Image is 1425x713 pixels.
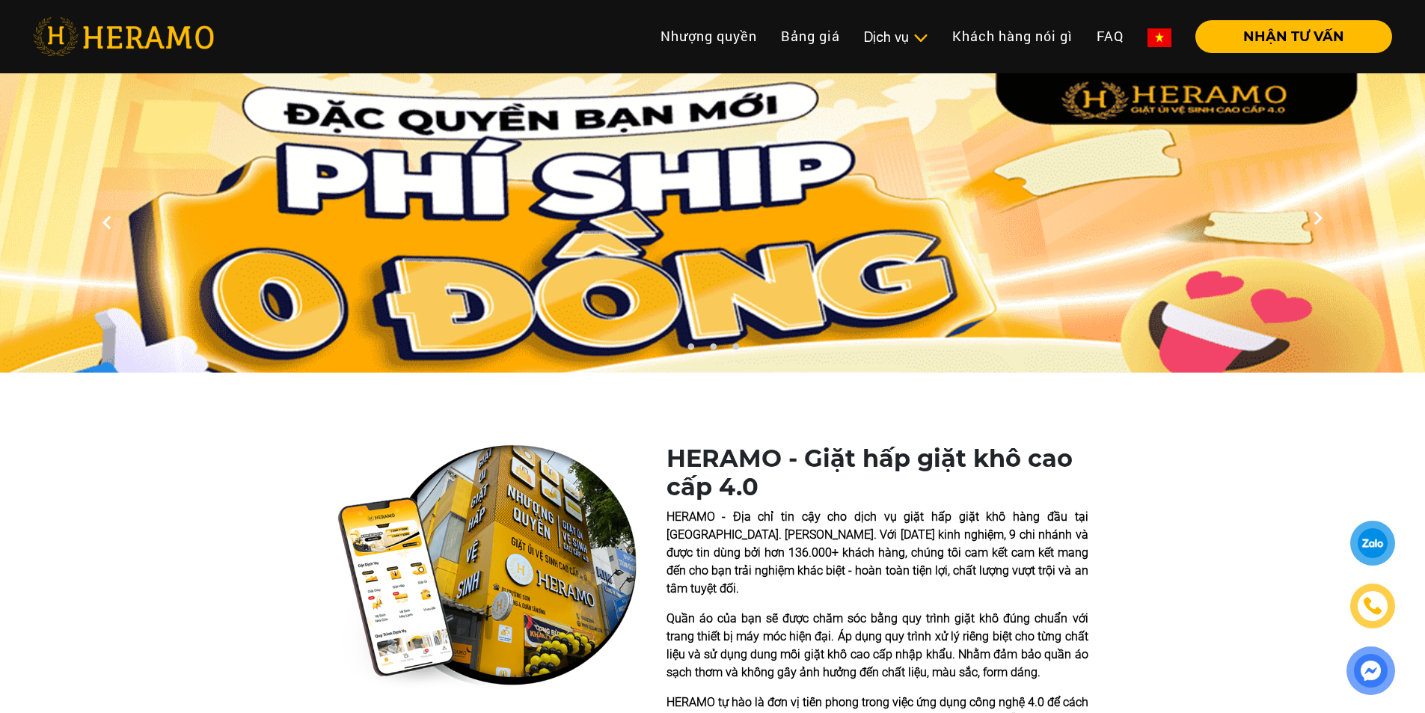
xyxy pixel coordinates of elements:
[1147,28,1171,47] img: vn-flag.png
[864,27,928,47] div: Dịch vụ
[666,444,1088,502] h1: HERAMO - Giặt hấp giặt khô cao cấp 4.0
[1183,30,1392,43] a: NHẬN TƯ VẤN
[649,20,769,52] a: Nhượng quyền
[705,343,720,358] button: 2
[33,17,214,56] img: heramo-logo.png
[1352,585,1394,628] a: phone-icon
[666,610,1088,682] p: Quần áo của bạn sẽ được chăm sóc bằng quy trình giặt khô đúng chuẩn với trang thiết bị máy móc hi...
[337,444,637,690] img: heramo-quality-banner
[1195,20,1392,53] button: NHẬN TƯ VẤN
[769,20,852,52] a: Bảng giá
[913,31,928,46] img: subToggleIcon
[1363,596,1383,616] img: phone-icon
[1085,20,1136,52] a: FAQ
[940,20,1085,52] a: Khách hàng nói gì
[728,343,743,358] button: 3
[683,343,698,358] button: 1
[666,508,1088,598] p: HERAMO - Địa chỉ tin cậy cho dịch vụ giặt hấp giặt khô hàng đầu tại [GEOGRAPHIC_DATA]. [PERSON_NA...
